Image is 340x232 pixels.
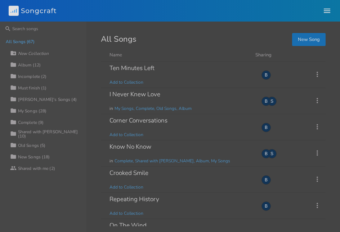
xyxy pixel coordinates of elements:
[109,91,160,97] div: I Never Knew Love
[18,74,46,79] div: Incomplete (2)
[18,63,41,67] div: Album (12)
[267,149,277,158] div: steddave
[109,170,148,176] div: Crooked Smile
[255,51,299,59] div: Sharing
[261,123,271,132] div: Bluecatz
[109,144,151,150] div: Know No Know
[109,222,147,228] div: On The Wind
[115,106,192,112] span: My Songs, Complete, Old Songs, Album
[109,210,143,217] span: Add to Collection
[292,33,326,46] button: New Song
[109,184,143,190] span: Add to Collection
[18,109,46,113] div: My Songs (28)
[109,52,122,58] div: Name
[109,132,143,138] span: Add to Collection
[101,36,326,43] div: All Songs
[6,40,35,44] div: All Songs (67)
[18,51,49,56] div: New Collection
[18,130,86,138] div: Shared with [PERSON_NAME] (10)
[18,97,77,102] div: [PERSON_NAME]'s Songs (4)
[261,201,271,211] div: Bluecatz
[261,149,271,158] div: Bluecatz
[109,79,143,85] span: Add to Collection
[261,175,271,185] div: Bluecatz
[18,86,47,90] div: Must finish (1)
[109,158,113,164] span: in
[109,65,155,71] div: Ten Minutes Left
[115,158,230,164] span: Complete, Shared with [PERSON_NAME], Album, My Songs
[18,143,45,148] div: Old Songs (5)
[18,120,44,125] div: Complete (9)
[18,155,50,159] div: New Songs (18)
[109,106,113,112] span: in
[261,70,271,80] div: Bluecatz
[267,97,277,106] div: steddave
[109,117,167,124] div: Corner Conversations
[18,166,55,171] div: Shared with me (2)
[109,51,247,59] button: Name
[261,97,271,106] div: Bluecatz
[109,196,159,202] div: Repeating History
